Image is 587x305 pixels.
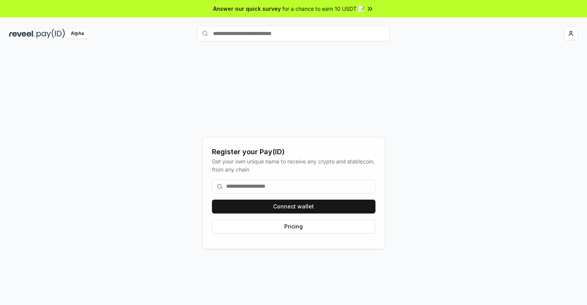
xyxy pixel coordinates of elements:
span: for a chance to earn 10 USDT 📝 [282,5,365,13]
span: Answer our quick survey [213,5,281,13]
img: reveel_dark [9,29,35,38]
img: pay_id [37,29,65,38]
button: Connect wallet [212,200,375,213]
div: Get your own unique name to receive any crypto and stablecoin, from any chain [212,157,375,173]
div: Alpha [67,29,88,38]
div: Register your Pay(ID) [212,147,375,157]
button: Pricing [212,220,375,233]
